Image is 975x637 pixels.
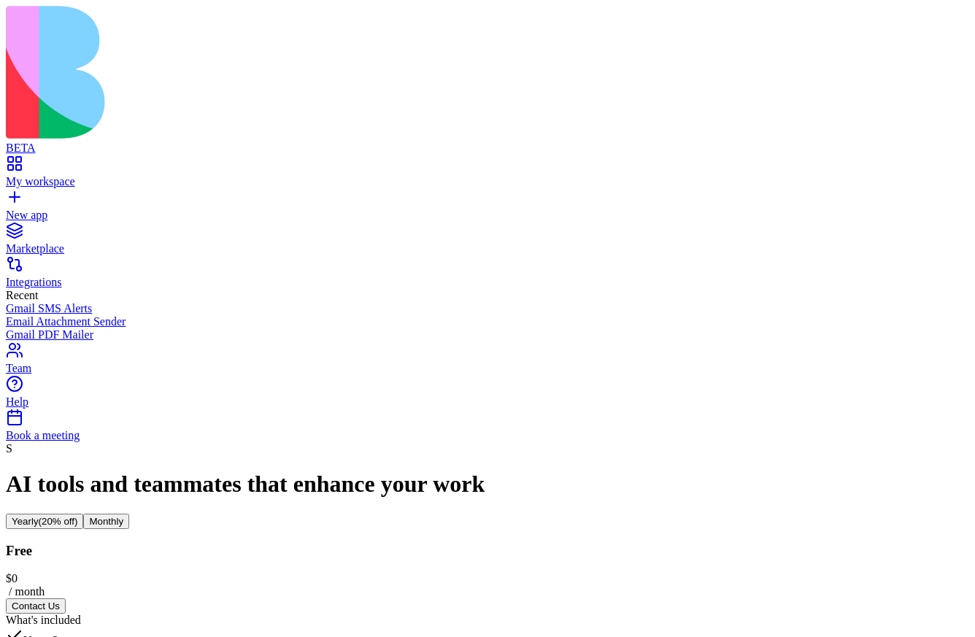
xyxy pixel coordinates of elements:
div: Book a meeting [6,429,969,442]
a: New app [6,196,969,222]
a: Help [6,382,969,409]
span: Recent [6,289,38,301]
button: Monthly [83,514,129,529]
a: Marketplace [6,229,969,255]
button: Contact Us [6,598,66,614]
button: Yearly [6,514,83,529]
img: logo [6,6,593,139]
span: (20% off) [39,516,78,527]
a: BETA [6,128,969,155]
a: Email Attachment Sender [6,315,969,328]
div: Team [6,362,969,375]
a: Book a meeting [6,416,969,442]
div: Marketplace [6,242,969,255]
h3: Free [6,543,969,559]
a: Integrations [6,263,969,289]
a: My workspace [6,162,969,188]
a: Gmail SMS Alerts [6,302,969,315]
span: S [6,442,12,455]
div: Integrations [6,276,969,289]
div: BETA [6,142,969,155]
h1: AI tools and teammates that enhance your work [6,471,969,498]
div: My workspace [6,175,969,188]
a: Team [6,349,969,375]
div: New app [6,209,969,222]
div: What's included [6,614,969,627]
div: $ 0 [6,572,969,585]
div: Help [6,395,969,409]
div: / month [6,585,969,598]
a: Gmail PDF Mailer [6,328,969,341]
